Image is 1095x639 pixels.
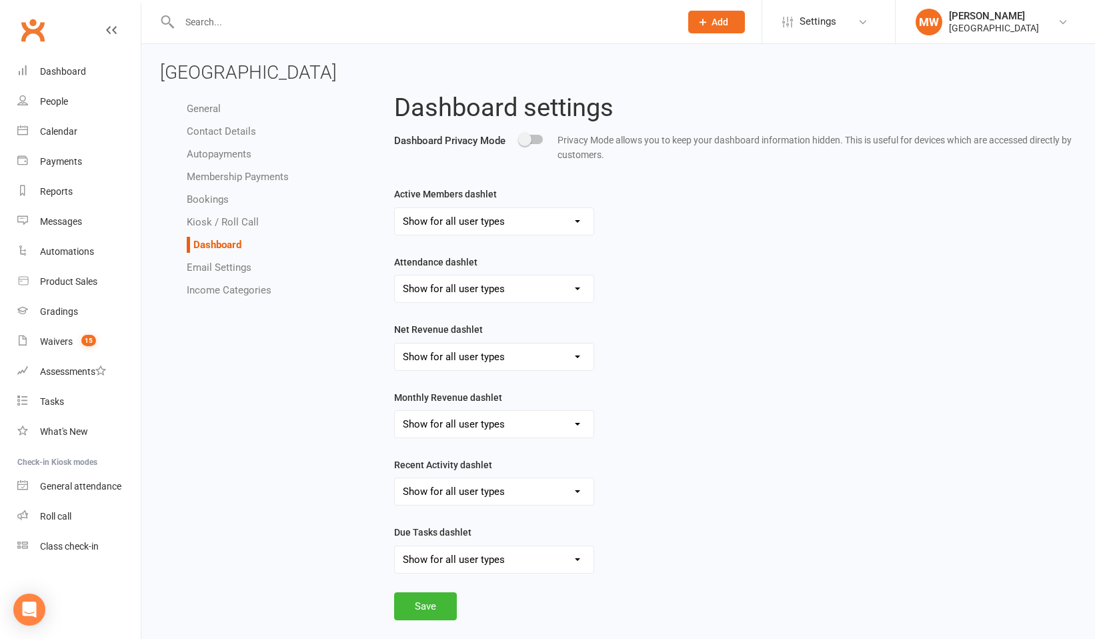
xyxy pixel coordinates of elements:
button: Add [688,11,745,33]
a: Tasks [17,387,141,417]
a: Automations [17,237,141,267]
a: Product Sales [17,267,141,297]
div: [GEOGRAPHIC_DATA] [949,22,1039,34]
label: Dashboard Privacy Mode [394,133,505,163]
div: Tasks [40,396,64,407]
a: Email Settings [187,261,251,273]
div: MW [916,9,942,35]
label: Active Members dashlet [394,187,497,201]
div: Class check-in [40,541,99,552]
div: Gradings [40,306,78,317]
a: Clubworx [16,13,49,47]
div: General attendance [40,481,121,492]
a: Assessments [17,357,141,387]
a: General attendance kiosk mode [17,472,141,502]
div: What's New [40,426,88,437]
a: Contact Details [187,125,256,137]
div: Payments [40,156,82,167]
a: Gradings [17,297,141,327]
a: Payments [17,147,141,177]
span: 15 [81,335,96,346]
div: Assessments [40,366,106,377]
a: Waivers 15 [17,327,141,357]
a: Calendar [17,117,141,147]
div: [PERSON_NAME] [949,10,1039,22]
a: People [17,87,141,117]
a: Reports [17,177,141,207]
a: Membership Payments [187,171,289,183]
div: Product Sales [40,276,97,287]
input: Search... [175,13,671,31]
a: Class kiosk mode [17,532,141,562]
div: Automations [40,246,94,257]
div: Open Intercom Messenger [13,594,45,626]
div: People [40,96,68,107]
div: Waivers [40,336,73,347]
div: Calendar [40,126,77,137]
span: [GEOGRAPHIC_DATA] [160,61,337,83]
a: Autopayments [187,148,251,160]
label: Net Revenue dashlet [394,322,483,337]
a: Dashboard [17,57,141,87]
a: Roll call [17,502,141,532]
h2: Dashboard settings [394,94,1076,122]
div: Dashboard [40,66,86,77]
a: Bookings [187,193,229,205]
a: What's New [17,417,141,447]
a: Messages [17,207,141,237]
label: Monthly Revenue dashlet [394,390,502,405]
span: Add [712,17,728,27]
div: Reports [40,186,73,197]
button: Save [394,592,457,620]
span: Settings [800,7,836,37]
label: Attendance dashlet [394,255,477,269]
a: Income Categories [187,284,271,296]
a: Dashboard [193,239,241,251]
label: Due Tasks dashlet [394,525,471,540]
div: Roll call [40,511,71,522]
a: Kiosk / Roll Call [187,216,259,228]
div: Privacy Mode allows you to keep your dashboard information hidden. This is useful for devices whi... [558,133,1076,163]
label: Recent Activity dashlet [394,458,492,472]
a: General [187,103,221,115]
div: Messages [40,216,82,227]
